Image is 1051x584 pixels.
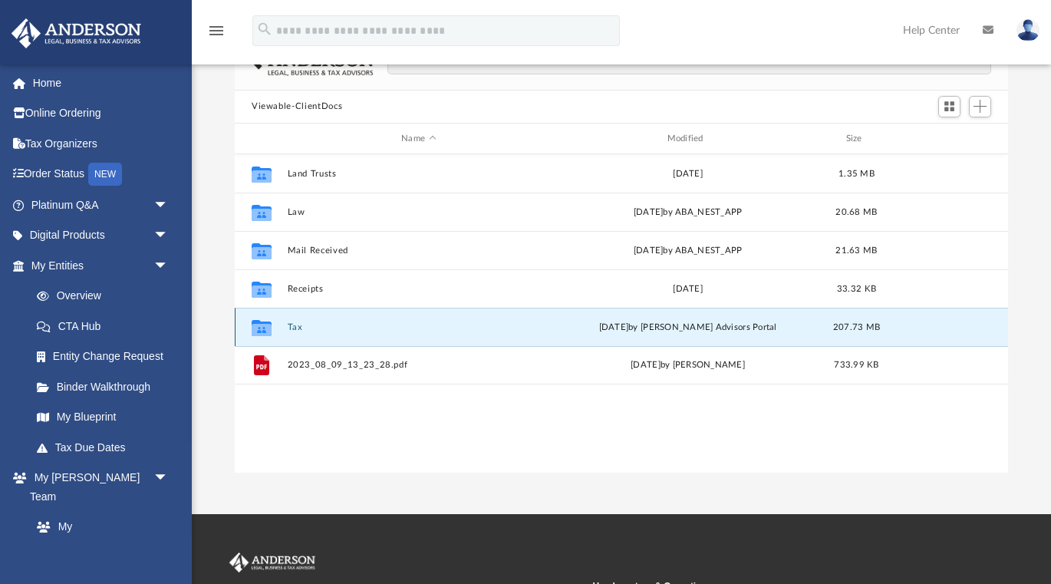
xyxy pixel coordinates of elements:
[7,18,146,48] img: Anderson Advisors Platinum Portal
[826,132,888,146] div: Size
[556,132,819,146] div: Modified
[288,207,550,217] button: Law
[837,285,876,293] span: 33.32 KB
[21,402,184,433] a: My Blueprint
[256,21,273,38] i: search
[288,322,550,332] button: Tax
[11,98,192,129] a: Online Ordering
[153,190,184,221] span: arrow_drop_down
[11,128,192,159] a: Tax Organizers
[287,132,550,146] div: Name
[21,311,192,341] a: CTA Hub
[834,361,878,370] span: 733.99 KB
[288,246,550,256] button: Mail Received
[21,512,176,580] a: My [PERSON_NAME] Team
[21,341,192,372] a: Entity Change Request
[207,29,226,40] a: menu
[894,132,1001,146] div: id
[288,284,550,294] button: Receipts
[288,361,550,371] button: 2023_08_09_13_23_28.pdf
[153,220,184,252] span: arrow_drop_down
[11,220,192,251] a: Digital Productsarrow_drop_down
[21,432,192,463] a: Tax Due Dates
[11,250,192,281] a: My Entitiesarrow_drop_down
[557,359,819,373] div: [DATE] by [PERSON_NAME]
[235,154,1008,472] div: grid
[11,159,192,190] a: Order StatusNEW
[153,250,184,282] span: arrow_drop_down
[833,323,880,332] span: 207.73 MB
[557,282,819,296] div: [DATE]
[11,68,192,98] a: Home
[288,169,550,179] button: Land Trusts
[838,170,875,178] span: 1.35 MB
[242,132,280,146] div: id
[557,167,819,181] div: [DATE]
[835,208,877,216] span: 20.68 MB
[557,244,819,258] div: [DATE] by ABA_NEST_APP
[11,463,184,512] a: My [PERSON_NAME] Teamarrow_drop_down
[11,190,192,220] a: Platinum Q&Aarrow_drop_down
[252,100,342,114] button: Viewable-ClientDocs
[557,321,819,335] div: [DATE] by [PERSON_NAME] Advisors Portal
[938,96,961,117] button: Switch to Grid View
[226,553,318,572] img: Anderson Advisors Platinum Portal
[21,281,192,312] a: Overview
[21,371,192,402] a: Binder Walkthrough
[1016,19,1039,41] img: User Pic
[207,21,226,40] i: menu
[557,206,819,219] div: [DATE] by ABA_NEST_APP
[153,463,184,494] span: arrow_drop_down
[88,163,122,186] div: NEW
[835,246,877,255] span: 21.63 MB
[969,96,992,117] button: Add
